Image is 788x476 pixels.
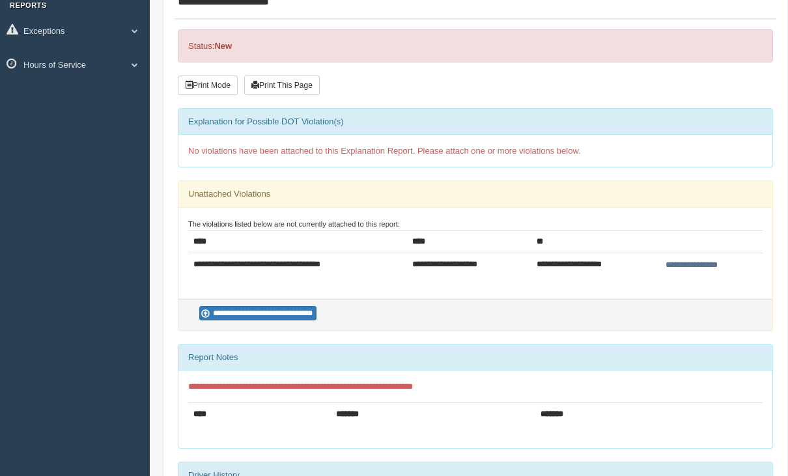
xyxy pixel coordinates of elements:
div: Unattached Violations [178,181,772,207]
button: Print This Page [244,76,320,95]
small: The violations listed below are not currently attached to this report: [188,220,400,228]
div: Explanation for Possible DOT Violation(s) [178,109,772,135]
span: No violations have been attached to this Explanation Report. Please attach one or more violations... [188,146,581,156]
strong: New [214,41,232,51]
div: Status: [178,29,773,63]
div: Report Notes [178,344,772,371]
button: Print Mode [178,76,238,95]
